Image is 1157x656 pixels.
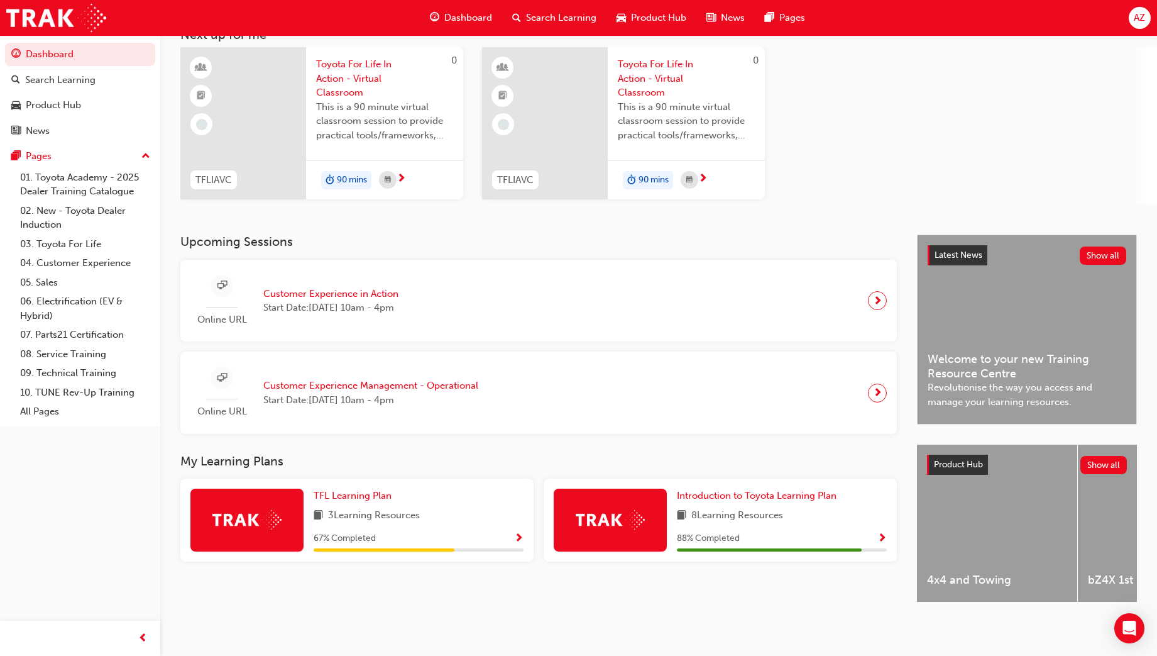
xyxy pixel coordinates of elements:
span: Show Progress [514,533,524,545]
span: 0 [753,55,759,66]
span: learningRecordVerb_NONE-icon [498,119,509,130]
a: News [5,120,155,143]
div: Product Hub [26,98,81,113]
span: pages-icon [11,151,21,162]
span: 90 mins [337,173,367,187]
span: Show Progress [877,533,887,545]
span: duration-icon [326,172,334,189]
span: TFL Learning Plan [314,490,392,501]
a: 4x4 and Towing [917,445,1077,602]
button: AZ [1129,7,1151,29]
span: calendar-icon [686,172,693,188]
span: 88 % Completed [677,531,740,546]
span: car-icon [11,100,21,111]
button: Pages [5,145,155,168]
span: search-icon [512,10,521,26]
a: 05. Sales [15,273,155,292]
a: Latest NewsShow all [928,245,1126,265]
div: Open Intercom Messenger [1114,613,1144,643]
a: Latest NewsShow allWelcome to your new Training Resource CentreRevolutionise the way you access a... [917,235,1137,425]
span: next-icon [698,174,708,185]
a: 0TFLIAVCToyota For Life In Action - Virtual ClassroomThis is a 90 minute virtual classroom sessio... [180,47,463,199]
span: car-icon [617,10,626,26]
button: Show all [1080,247,1127,265]
a: 04. Customer Experience [15,253,155,273]
span: booktick-icon [197,88,206,104]
span: Welcome to your new Training Resource Centre [928,352,1126,381]
button: Show Progress [877,531,887,547]
span: news-icon [706,10,716,26]
span: AZ [1134,11,1145,25]
span: calendar-icon [385,172,391,188]
span: Online URL [190,313,253,327]
span: Search Learning [526,11,596,25]
span: up-icon [141,148,150,165]
span: learningRecordVerb_NONE-icon [196,119,207,130]
span: 90 mins [639,173,669,187]
a: Introduction to Toyota Learning Plan [677,489,842,503]
div: Search Learning [25,73,96,87]
span: Pages [779,11,805,25]
span: pages-icon [765,10,774,26]
button: Show Progress [514,531,524,547]
a: Search Learning [5,69,155,92]
span: Toyota For Life In Action - Virtual Classroom [618,57,755,100]
span: next-icon [397,174,406,185]
a: Product Hub [5,94,155,117]
div: News [26,124,50,138]
span: prev-icon [138,631,148,647]
span: guage-icon [430,10,439,26]
span: This is a 90 minute virtual classroom session to provide practical tools/frameworks, behaviours a... [618,100,755,143]
span: 8 Learning Resources [691,508,783,524]
span: sessionType_ONLINE_URL-icon [217,370,227,386]
a: 08. Service Training [15,345,155,364]
span: search-icon [11,75,20,86]
span: Start Date: [DATE] 10am - 4pm [263,393,478,408]
a: 09. Technical Training [15,364,155,383]
span: News [721,11,745,25]
a: Online URLCustomer Experience Management - OperationalStart Date:[DATE] 10am - 4pm [190,362,887,424]
span: Revolutionise the way you access and manage your learning resources. [928,381,1126,409]
img: Trak [6,4,106,32]
span: booktick-icon [498,88,507,104]
img: Trak [212,510,282,530]
span: 67 % Completed [314,531,376,546]
span: duration-icon [627,172,636,189]
button: DashboardSearch LearningProduct HubNews [5,40,155,145]
a: 10. TUNE Rev-Up Training [15,383,155,403]
span: TFLIAVC [497,173,534,187]
a: 06. Electrification (EV & Hybrid) [15,292,155,325]
span: 0 [451,55,457,66]
span: Customer Experience Management - Operational [263,379,478,393]
span: Online URL [190,404,253,419]
h3: My Learning Plans [180,454,897,469]
span: Toyota For Life In Action - Virtual Classroom [316,57,453,100]
span: 3 Learning Resources [328,508,420,524]
span: next-icon [873,384,882,402]
a: search-iconSearch Learning [502,5,606,31]
span: learningResourceType_INSTRUCTOR_LED-icon [498,60,507,76]
a: pages-iconPages [755,5,815,31]
span: Start Date: [DATE] 10am - 4pm [263,301,398,315]
span: Dashboard [444,11,492,25]
button: Show all [1080,456,1127,474]
a: 01. Toyota Academy - 2025 Dealer Training Catalogue [15,168,155,201]
a: Product HubShow all [927,455,1127,475]
span: This is a 90 minute virtual classroom session to provide practical tools/frameworks, behaviours a... [316,100,453,143]
a: Dashboard [5,43,155,66]
div: Pages [26,149,52,164]
h3: Upcoming Sessions [180,235,897,249]
a: 02. New - Toyota Dealer Induction [15,201,155,235]
span: news-icon [11,126,21,137]
span: 4x4 and Towing [927,573,1067,587]
span: Latest News [935,250,982,260]
a: All Pages [15,402,155,421]
span: TFLIAVC [195,173,232,187]
span: next-icon [873,292,882,309]
a: news-iconNews [696,5,755,31]
span: book-icon [314,508,323,524]
span: Introduction to Toyota Learning Plan [677,490,836,501]
a: Online URLCustomer Experience in ActionStart Date:[DATE] 10am - 4pm [190,270,887,332]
